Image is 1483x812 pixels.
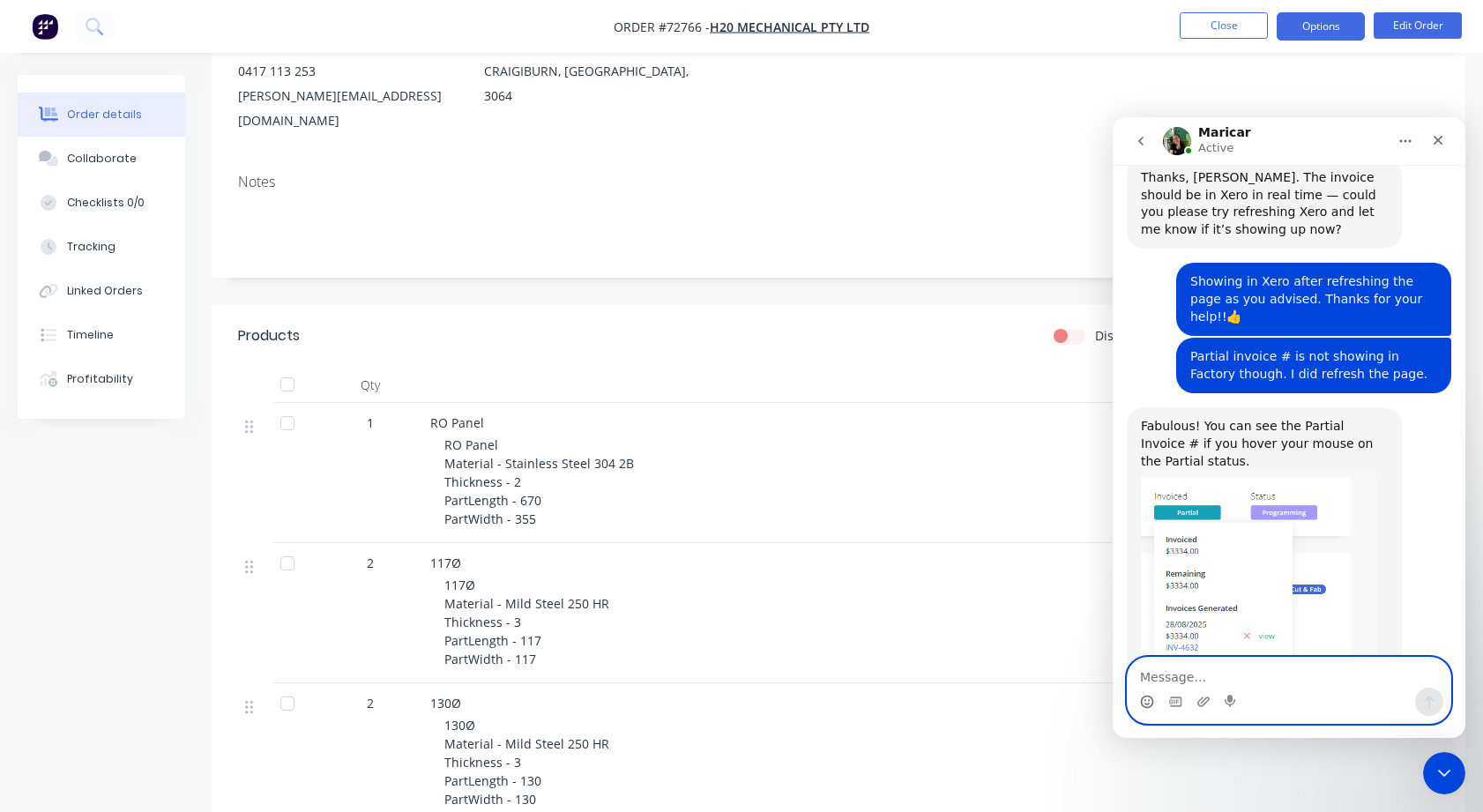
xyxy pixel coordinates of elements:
[1095,326,1241,345] label: Display actual quantities
[444,717,609,808] span: 130Ø Material - Mild Steel 250 HR Thickness - 3 PartLength - 130 PartWidth - 130
[18,313,185,357] button: Timeline
[238,59,456,84] div: 0417 113 253
[18,137,185,181] button: Collaborate
[18,93,185,137] button: Order details
[710,19,869,35] a: H20 Mechanical Pty Ltd
[367,694,374,712] span: 2
[484,59,702,108] div: CRAIGIBURN, [GEOGRAPHIC_DATA], 3064
[484,34,702,108] div: [STREET_ADDRESS]CRAIGIBURN, [GEOGRAPHIC_DATA], 3064
[1374,12,1462,39] button: Edit Order
[18,269,185,313] button: Linked Orders
[1113,117,1465,738] iframe: Intercom live chat
[67,239,116,255] div: Tracking
[1180,12,1268,39] button: Close
[430,695,461,711] span: 130Ø
[32,13,58,40] img: Factory
[238,84,456,133] div: [PERSON_NAME][EMAIL_ADDRESS][DOMAIN_NAME]
[1423,752,1465,794] iframe: Intercom live chat
[67,371,133,387] div: Profitability
[367,554,374,572] span: 2
[367,413,374,432] span: 1
[18,225,185,269] button: Tracking
[430,555,461,571] span: 117Ø
[430,414,484,431] span: RO Panel
[238,174,1439,190] div: Notes
[67,151,137,167] div: Collaborate
[1277,12,1365,41] button: Options
[67,283,143,299] div: Linked Orders
[238,325,300,346] div: Products
[614,19,710,35] span: Order #72766 -
[67,195,145,211] div: Checklists 0/0
[67,107,142,123] div: Order details
[238,34,456,133] div: [PERSON_NAME]0417 113 253[PERSON_NAME][EMAIL_ADDRESS][DOMAIN_NAME]
[444,577,609,667] span: 117Ø Material - Mild Steel 250 HR Thickness - 3 PartLength - 117 PartWidth - 117
[18,181,185,225] button: Checklists 0/0
[317,368,423,403] div: Qty
[444,436,634,527] span: RO Panel Material - Stainless Steel 304 2B Thickness - 2 PartLength - 670 PartWidth - 355
[67,327,114,343] div: Timeline
[18,357,185,401] button: Profitability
